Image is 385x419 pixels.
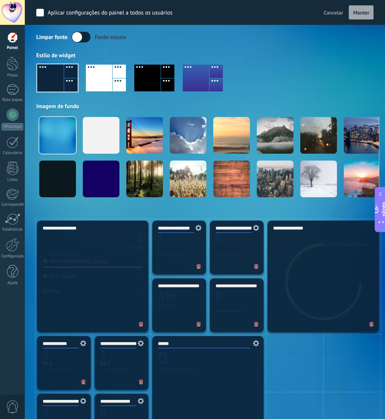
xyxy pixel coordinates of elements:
font: Ajuda [7,280,18,286]
font: Aplicar configurações do painel a todos os usuários [48,9,172,16]
button: Manter [349,5,374,20]
font: Cancelar [324,9,343,16]
font: Calendário [3,150,22,156]
button: Cancelar [321,7,346,18]
font: Manter [353,9,369,16]
font: Estilo de widget [36,52,76,59]
font: Configurações [2,253,27,259]
font: Limpar fonte [36,34,68,41]
font: Bate-papos [2,97,23,102]
font: Listas [7,177,18,182]
div: Aplicar configurações do painel a todos os usuários [48,9,172,17]
font: WhatsApp [3,124,21,129]
font: Pistas [7,73,18,78]
font: Correspondência [2,202,31,207]
font: Imagem de fundo [36,103,79,110]
font: Estatísticas [2,227,23,232]
font: Painel [7,45,18,50]
font: Fonte escura [95,34,126,41]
